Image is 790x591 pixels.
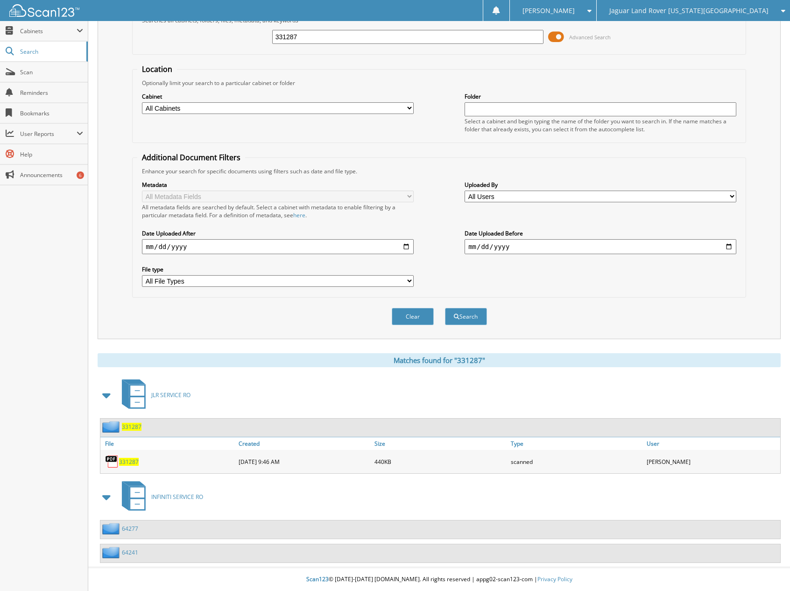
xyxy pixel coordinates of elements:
[137,64,177,74] legend: Location
[465,229,736,237] label: Date Uploaded Before
[116,377,190,413] a: JLR SERVICE RO
[9,4,79,17] img: scan123-logo-white.svg
[20,48,82,56] span: Search
[465,93,736,100] label: Folder
[609,8,769,14] span: Jaguar Land Rover [US_STATE][GEOGRAPHIC_DATA]
[372,437,508,450] a: Size
[372,452,508,471] div: 440KB
[122,423,141,431] a: 331287
[119,458,139,466] a: 331287
[151,493,203,501] span: INFINITI SERVICE RO
[105,455,119,469] img: PDF.png
[88,568,790,591] div: © [DATE]-[DATE] [DOMAIN_NAME]. All rights reserved | appg02-scan123-com |
[20,68,83,76] span: Scan
[508,437,644,450] a: Type
[537,575,572,583] a: Privacy Policy
[20,130,77,138] span: User Reports
[142,181,414,189] label: Metadata
[142,229,414,237] label: Date Uploaded After
[142,93,414,100] label: Cabinet
[465,181,736,189] label: Uploaded By
[122,525,138,533] a: 64277
[137,167,741,175] div: Enhance your search for specific documents using filters such as date and file type.
[142,203,414,219] div: All metadata fields are searched by default. Select a cabinet with metadata to enable filtering b...
[20,150,83,158] span: Help
[142,239,414,254] input: start
[137,152,245,163] legend: Additional Document Filters
[116,478,203,515] a: INFINITI SERVICE RO
[644,452,780,471] div: [PERSON_NAME]
[102,547,122,558] img: folder2.png
[508,452,644,471] div: scanned
[20,171,83,179] span: Announcements
[743,546,790,591] iframe: Chat Widget
[98,353,781,367] div: Matches found for "331287"
[522,8,575,14] span: [PERSON_NAME]
[102,523,122,534] img: folder2.png
[20,109,83,117] span: Bookmarks
[306,575,329,583] span: Scan123
[102,421,122,433] img: folder2.png
[20,27,77,35] span: Cabinets
[293,211,305,219] a: here
[569,34,611,41] span: Advanced Search
[644,437,780,450] a: User
[236,452,372,471] div: [DATE] 9:46 AM
[142,265,414,273] label: File type
[77,171,84,179] div: 6
[20,89,83,97] span: Reminders
[465,117,736,133] div: Select a cabinet and begin typing the name of the folder you want to search in. If the name match...
[465,239,736,254] input: end
[236,437,372,450] a: Created
[100,437,236,450] a: File
[122,548,138,556] a: 64241
[151,391,190,399] span: JLR SERVICE RO
[137,79,741,87] div: Optionally limit your search to a particular cabinet or folder
[392,308,434,325] button: Clear
[445,308,487,325] button: Search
